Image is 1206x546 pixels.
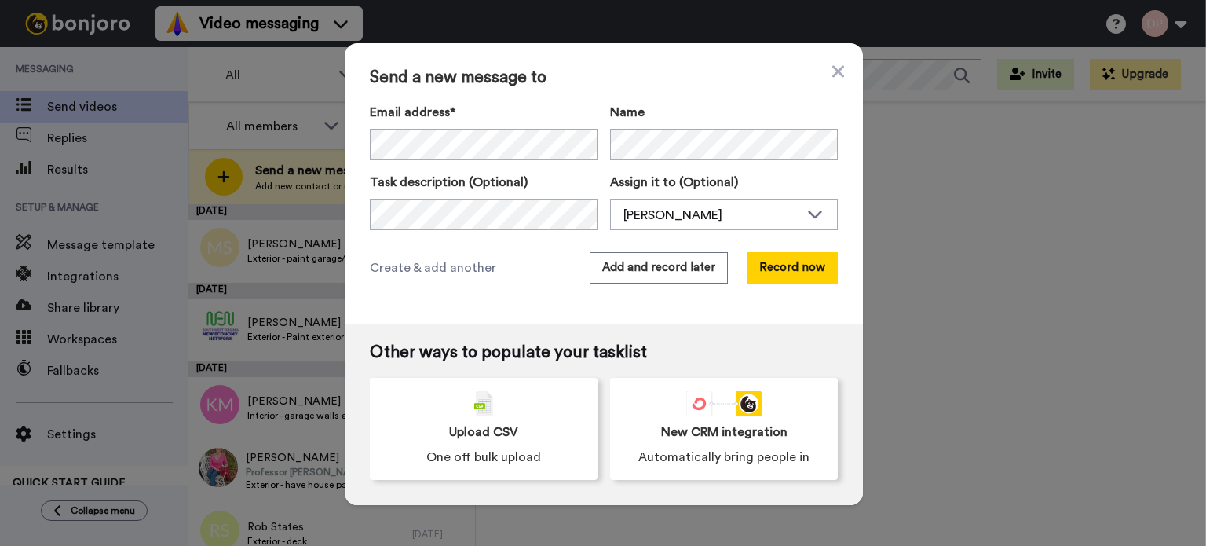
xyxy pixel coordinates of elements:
[370,258,496,277] span: Create & add another
[474,391,493,416] img: csv-grey.png
[449,423,518,442] span: Upload CSV
[661,423,788,442] span: New CRM integration
[370,68,838,87] span: Send a new message to
[370,343,838,362] span: Other ways to populate your tasklist
[610,173,838,192] label: Assign it to (Optional)
[370,173,598,192] label: Task description (Optional)
[638,448,809,467] span: Automatically bring people in
[686,391,762,416] div: animation
[370,103,598,122] label: Email address*
[623,206,799,225] div: [PERSON_NAME]
[426,448,541,467] span: One off bulk upload
[747,252,838,284] button: Record now
[610,103,645,122] span: Name
[590,252,728,284] button: Add and record later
